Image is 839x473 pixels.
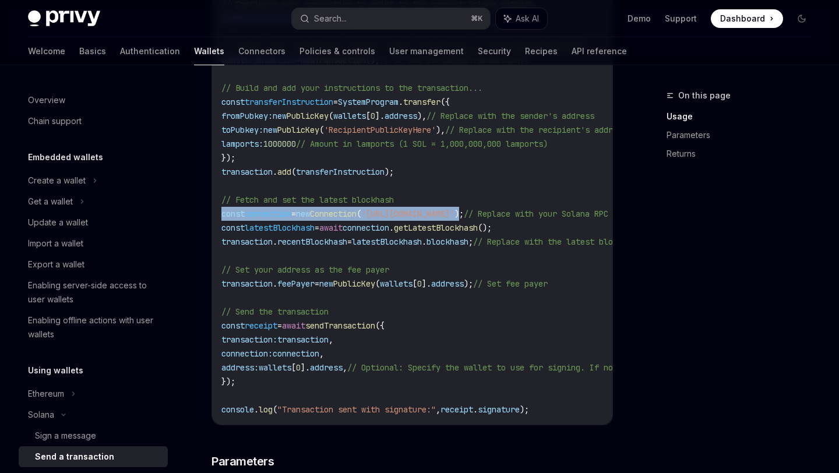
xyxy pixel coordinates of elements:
[19,90,168,111] a: Overview
[385,167,394,177] span: );
[19,111,168,132] a: Chain support
[277,236,347,247] span: recentBlockhash
[28,37,65,65] a: Welcome
[28,278,161,306] div: Enabling server-side access to user wallets
[277,125,319,135] span: PublicKey
[28,313,161,341] div: Enabling offline actions with user wallets
[431,278,464,289] span: address
[221,125,263,135] span: toPubkey:
[28,387,64,401] div: Ethereum
[238,37,285,65] a: Connectors
[361,209,454,219] span: '[URL][DOMAIN_NAME]'
[221,111,273,121] span: fromPubkey:
[357,209,361,219] span: (
[28,93,65,107] div: Overview
[296,167,385,177] span: transferInstruction
[273,167,277,177] span: .
[28,114,82,128] div: Chain support
[333,111,366,121] span: wallets
[665,13,697,24] a: Support
[296,209,310,219] span: new
[478,223,492,233] span: ();
[319,223,343,233] span: await
[221,195,394,205] span: // Fetch and set the latest blockhash
[221,209,245,219] span: const
[343,362,347,373] span: ,
[454,209,464,219] span: );
[413,278,417,289] span: [
[19,425,168,446] a: Sign a message
[277,404,436,415] span: "Transaction sent with signature:"
[79,37,106,65] a: Basics
[299,37,375,65] a: Policies & controls
[301,362,310,373] span: ].
[245,209,291,219] span: connection
[277,278,315,289] span: feePayer
[338,97,399,107] span: SystemProgram
[417,278,422,289] span: 0
[28,216,88,230] div: Update a wallet
[375,111,385,121] span: ].
[221,139,263,149] span: lamports:
[352,236,422,247] span: latestBlockhash
[516,13,539,24] span: Ask AI
[305,320,375,331] span: sendTransaction
[333,97,338,107] span: =
[371,111,375,121] span: 0
[422,278,431,289] span: ].
[245,97,333,107] span: transferInstruction
[711,9,783,28] a: Dashboard
[389,37,464,65] a: User management
[28,150,103,164] h5: Embedded wallets
[273,404,277,415] span: (
[254,404,259,415] span: .
[221,223,245,233] span: const
[28,195,73,209] div: Get a wallet
[329,111,333,121] span: (
[678,89,731,103] span: On this page
[422,236,426,247] span: .
[221,404,254,415] span: console
[259,404,273,415] span: log
[343,223,389,233] span: connection
[28,363,83,377] h5: Using wallets
[35,450,114,464] div: Send a transaction
[380,278,413,289] span: wallets
[263,125,277,135] span: new
[478,404,520,415] span: signature
[221,236,273,247] span: transaction
[221,153,235,163] span: });
[471,14,483,23] span: ⌘ K
[436,125,445,135] span: ),
[310,362,343,373] span: address
[319,125,324,135] span: (
[221,264,389,275] span: // Set your address as the fee payer
[473,404,478,415] span: .
[28,257,84,271] div: Export a wallet
[403,97,440,107] span: transfer
[221,334,277,345] span: transaction:
[19,233,168,254] a: Import a wallet
[464,278,473,289] span: );
[314,12,347,26] div: Search...
[19,212,168,233] a: Update a wallet
[333,278,375,289] span: PublicKey
[28,10,100,27] img: dark logo
[478,37,511,65] a: Security
[296,139,548,149] span: // Amount in lamports (1 SOL = 1,000,000,000 lamports)
[291,167,296,177] span: (
[394,223,478,233] span: getLatestBlockhash
[473,278,548,289] span: // Set fee payer
[667,144,820,163] a: Returns
[319,348,324,359] span: ,
[315,223,319,233] span: =
[28,236,83,250] div: Import a wallet
[296,362,301,373] span: 0
[385,111,417,121] span: address
[221,83,482,93] span: // Build and add your instructions to the transaction...
[221,278,273,289] span: transaction
[277,167,291,177] span: add
[426,111,594,121] span: // Replace with the sender's address
[259,362,291,373] span: wallets
[221,97,245,107] span: const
